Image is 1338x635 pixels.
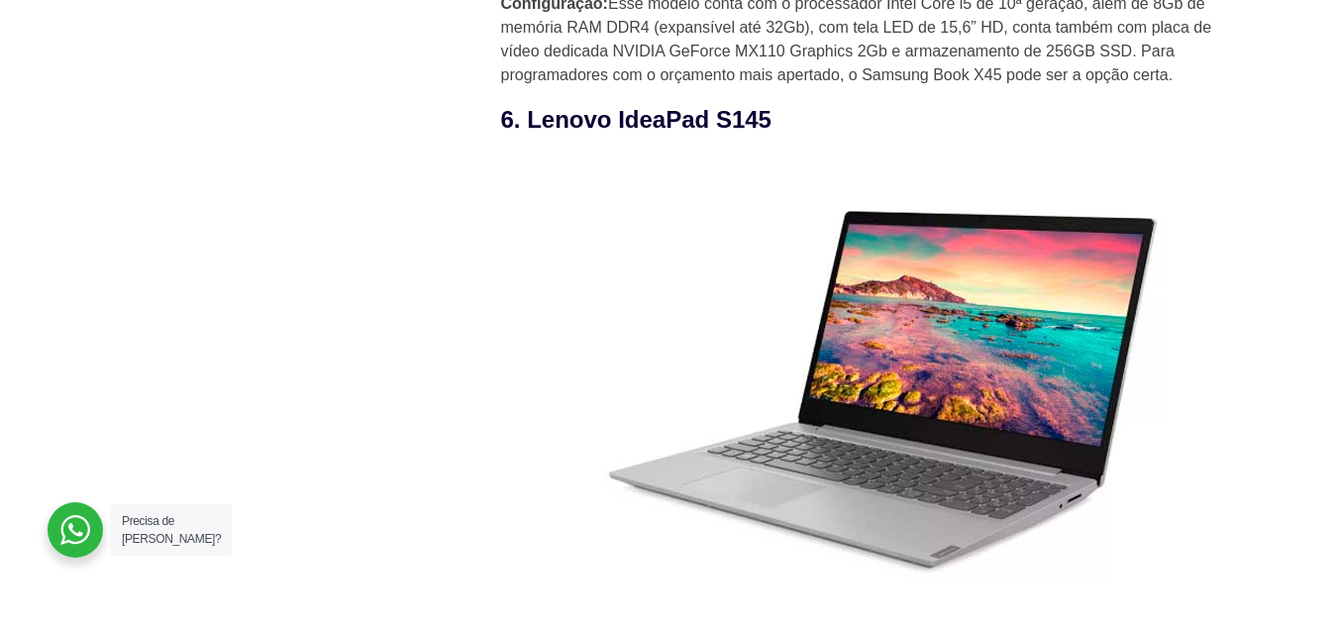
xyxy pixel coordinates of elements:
span: Precisa de [PERSON_NAME]? [122,514,221,546]
h3: 6. Lenovo IdeaPad S145 [501,102,1254,138]
iframe: Chat Widget [1239,540,1338,635]
div: Widget de chat [1239,540,1338,635]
